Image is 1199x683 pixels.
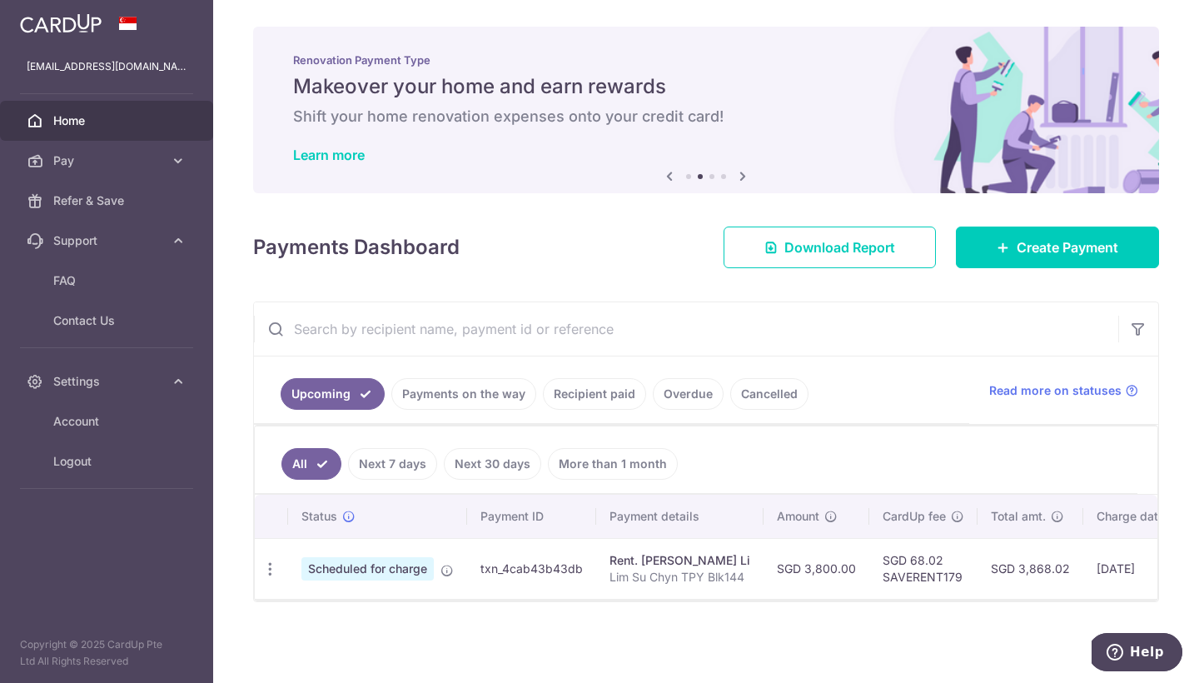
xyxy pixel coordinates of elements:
[989,382,1138,399] a: Read more on statuses
[53,272,163,289] span: FAQ
[293,147,365,163] a: Learn more
[1083,538,1197,599] td: [DATE]
[253,27,1159,193] img: Renovation banner
[978,538,1083,599] td: SGD 3,868.02
[281,448,341,480] a: All
[1097,508,1165,525] span: Charge date
[956,227,1159,268] a: Create Payment
[609,552,750,569] div: Rent. [PERSON_NAME] Li
[27,58,187,75] p: [EMAIL_ADDRESS][DOMAIN_NAME]
[467,538,596,599] td: txn_4cab43b43db
[1017,237,1118,257] span: Create Payment
[991,508,1046,525] span: Total amt.
[53,152,163,169] span: Pay
[253,232,460,262] h4: Payments Dashboard
[548,448,678,480] a: More than 1 month
[989,382,1122,399] span: Read more on statuses
[609,569,750,586] p: Lim Su Chyn TPY Blk144
[254,302,1118,356] input: Search by recipient name, payment id or reference
[777,508,819,525] span: Amount
[38,12,72,27] span: Help
[53,192,163,209] span: Refer & Save
[301,508,337,525] span: Status
[467,495,596,538] th: Payment ID
[20,13,102,33] img: CardUp
[883,508,946,525] span: CardUp fee
[293,73,1119,100] h5: Makeover your home and earn rewards
[53,373,163,390] span: Settings
[764,538,869,599] td: SGD 3,800.00
[596,495,764,538] th: Payment details
[53,112,163,129] span: Home
[724,227,936,268] a: Download Report
[784,237,895,257] span: Download Report
[730,378,808,410] a: Cancelled
[444,448,541,480] a: Next 30 days
[869,538,978,599] td: SGD 68.02 SAVERENT179
[653,378,724,410] a: Overdue
[543,378,646,410] a: Recipient paid
[1092,633,1182,675] iframe: Opens a widget where you can find more information
[53,232,163,249] span: Support
[293,107,1119,127] h6: Shift your home renovation expenses onto your credit card!
[391,378,536,410] a: Payments on the way
[301,557,434,581] span: Scheduled for charge
[53,453,163,470] span: Logout
[293,53,1119,67] p: Renovation Payment Type
[53,312,163,329] span: Contact Us
[281,378,385,410] a: Upcoming
[348,448,437,480] a: Next 7 days
[53,413,163,430] span: Account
